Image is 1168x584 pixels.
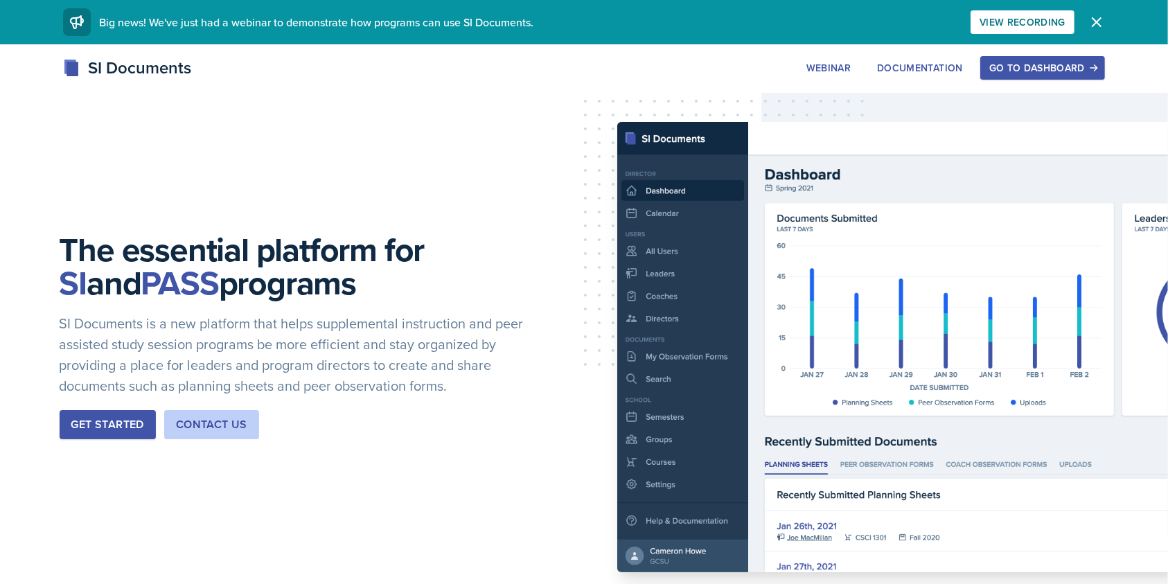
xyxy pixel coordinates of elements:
div: View Recording [980,17,1065,28]
div: Go to Dashboard [989,62,1096,73]
div: Contact Us [176,416,247,433]
button: Go to Dashboard [980,56,1105,80]
button: Webinar [797,56,860,80]
div: Webinar [806,62,851,73]
div: Get Started [71,416,144,433]
button: Documentation [868,56,972,80]
button: View Recording [971,10,1074,34]
button: Get Started [60,410,156,439]
button: Contact Us [164,410,259,439]
span: Big news! We've just had a webinar to demonstrate how programs can use SI Documents. [99,15,533,30]
div: Documentation [877,62,963,73]
div: SI Documents [63,55,191,80]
